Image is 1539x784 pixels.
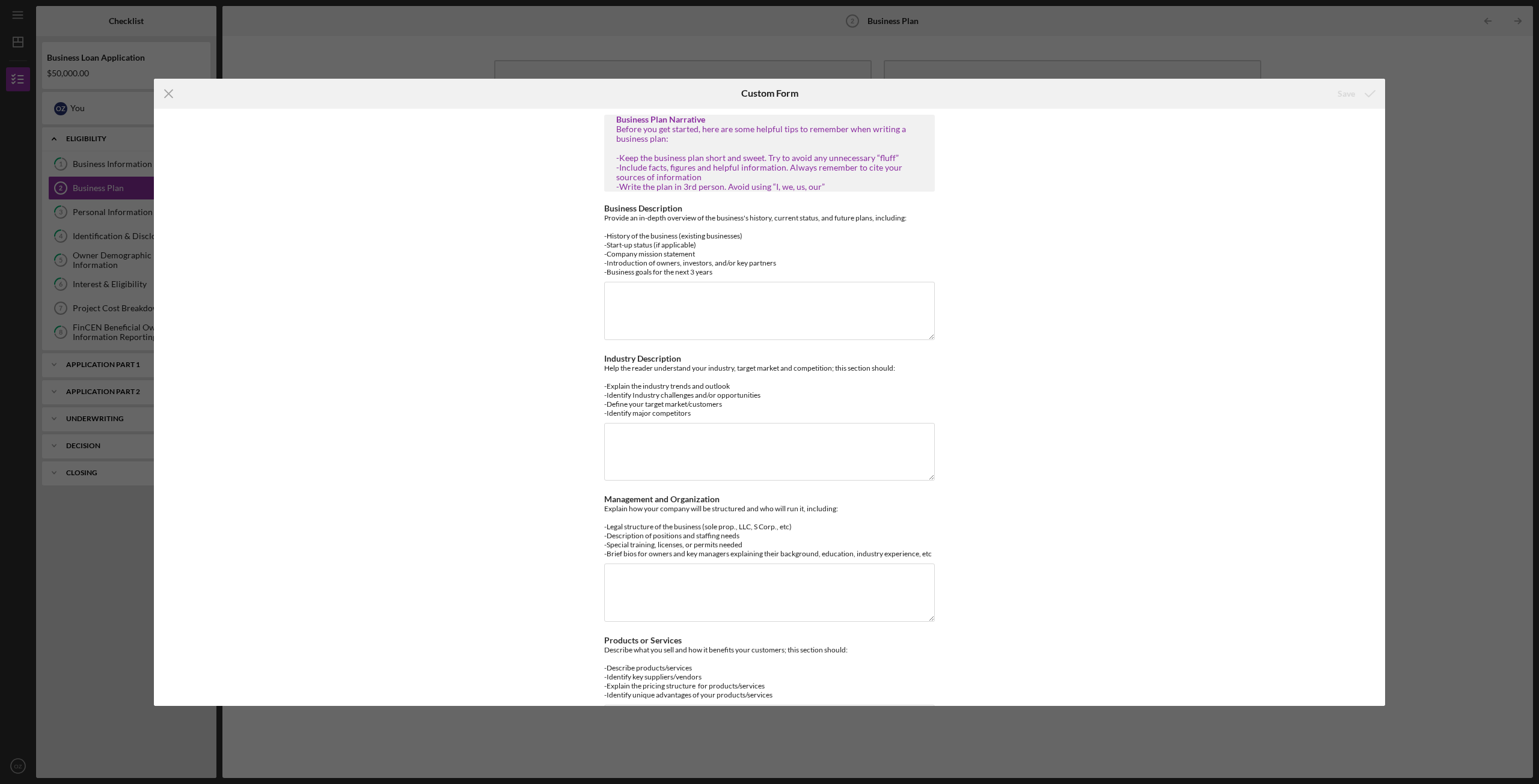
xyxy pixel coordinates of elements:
div: Describe what you sell and how it benefits your customers; this section should: -Describe product... [604,645,935,699]
button: Save [1326,82,1385,106]
label: Management and Organization [604,494,720,504]
div: Explain how your company will be structured and who will run it, including: -Legal structure of t... [604,504,935,558]
label: Business Description [604,203,682,213]
div: Provide an in-depth overview of the business's history, current status, and future plans, includi... [604,213,935,276]
label: Industry Description [604,353,681,363]
h6: Custom Form [741,88,798,99]
div: Before you get started, here are some helpful tips to remember when writing a business plan: -Kee... [616,124,923,192]
div: Business Plan Narrative [616,115,923,124]
div: Help the reader understand your industry, target market and competition; this section should: -Ex... [604,363,935,418]
label: Products or Services [604,635,682,645]
div: Save [1338,82,1355,106]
